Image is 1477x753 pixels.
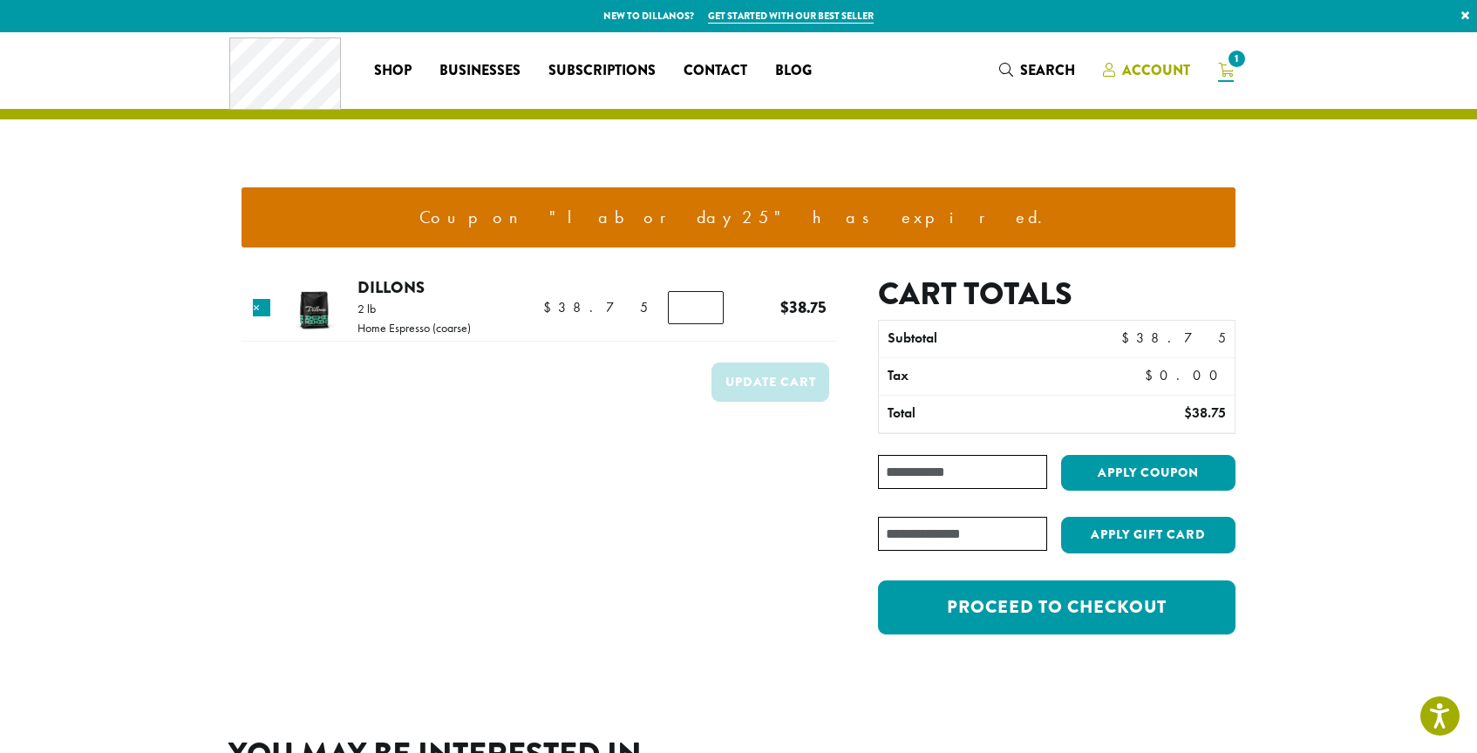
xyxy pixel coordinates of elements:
[1145,366,1226,384] bdi: 0.00
[357,302,471,315] p: 2 lb
[780,295,789,319] span: $
[668,291,724,324] input: Product quantity
[255,201,1222,234] li: Coupon "laborday25" has expired.
[879,358,1131,395] th: Tax
[1225,47,1249,71] span: 1
[775,60,812,82] span: Blog
[1061,455,1235,491] button: Apply coupon
[548,60,656,82] span: Subscriptions
[1184,404,1226,422] bdi: 38.75
[1121,329,1226,347] bdi: 38.75
[1061,517,1235,553] button: Apply Gift Card
[1121,329,1136,347] span: $
[357,322,471,334] p: Home Espresso (coarse)
[360,57,425,85] a: Shop
[879,396,1092,432] th: Total
[253,299,270,316] a: Remove this item
[684,60,747,82] span: Contact
[1184,404,1192,422] span: $
[357,275,425,299] a: Dillons
[879,321,1092,357] th: Subtotal
[374,60,412,82] span: Shop
[1122,60,1190,80] span: Account
[1145,366,1160,384] span: $
[878,275,1235,313] h2: Cart totals
[780,295,827,319] bdi: 38.75
[285,280,342,336] img: Dillons
[439,60,521,82] span: Businesses
[543,298,648,316] bdi: 38.75
[708,9,874,24] a: Get started with our best seller
[878,580,1235,634] a: Proceed to checkout
[985,56,1089,85] a: Search
[711,363,829,402] button: Update cart
[1020,60,1075,80] span: Search
[543,298,558,316] span: $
